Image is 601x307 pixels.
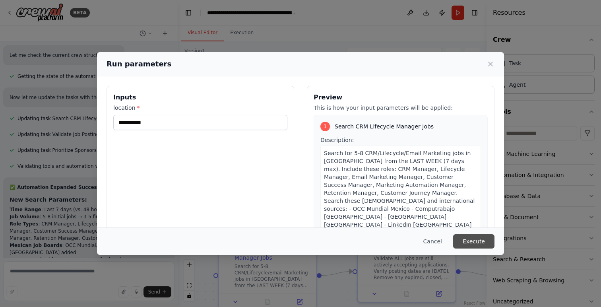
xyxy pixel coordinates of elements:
h3: Preview [314,93,488,102]
h3: Inputs [113,93,287,102]
button: Cancel [417,234,448,249]
div: 1 [320,122,330,131]
p: This is how your input parameters will be applied: [314,104,488,112]
h2: Run parameters [107,58,171,70]
button: Execute [453,234,494,249]
span: Search CRM Lifecycle Manager Jobs [335,122,434,130]
span: Search for 5-8 CRM/Lifecycle/Email Marketing jobs in [GEOGRAPHIC_DATA] from the LAST WEEK (7 days... [324,150,477,268]
span: Description: [320,137,354,143]
label: location [113,104,287,112]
